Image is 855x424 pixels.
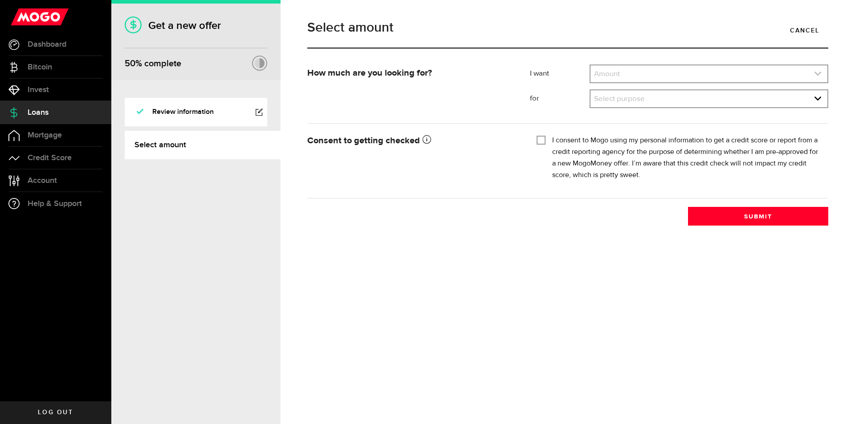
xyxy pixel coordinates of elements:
a: Cancel [781,21,828,40]
h1: Select amount [307,21,828,34]
strong: Consent to getting checked [307,136,431,145]
span: Help & Support [28,200,82,208]
span: Mortgage [28,131,62,139]
label: I consent to Mogo using my personal information to get a credit score or report from a credit rep... [552,135,822,181]
label: for [530,93,590,104]
label: I want [530,69,590,79]
span: Log out [38,409,73,416]
button: Submit [688,207,828,226]
h1: Get a new offer [125,19,267,32]
strong: How much are you looking for? [307,69,432,77]
span: Bitcoin [28,63,52,71]
span: Credit Score [28,154,72,162]
input: I consent to Mogo using my personal information to get a credit score or report from a credit rep... [537,135,546,144]
span: Account [28,177,57,185]
a: expand select [590,65,827,82]
span: Loans [28,109,49,117]
button: Open LiveChat chat widget [7,4,34,30]
span: 50 [125,58,135,69]
a: Review information [125,98,267,126]
a: Select amount [125,131,281,159]
div: % complete [125,56,181,72]
span: Invest [28,86,49,94]
a: expand select [590,90,827,107]
span: Dashboard [28,40,66,48]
